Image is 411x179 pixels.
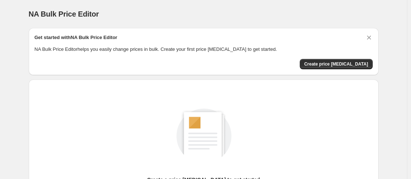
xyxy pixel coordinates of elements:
button: Create price change job [300,59,373,69]
h2: Get started with NA Bulk Price Editor [35,34,117,41]
span: NA Bulk Price Editor [29,10,99,18]
p: NA Bulk Price Editor helps you easily change prices in bulk. Create your first price [MEDICAL_DAT... [35,46,373,53]
span: Create price [MEDICAL_DATA] [304,61,368,67]
button: Dismiss card [365,34,373,41]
